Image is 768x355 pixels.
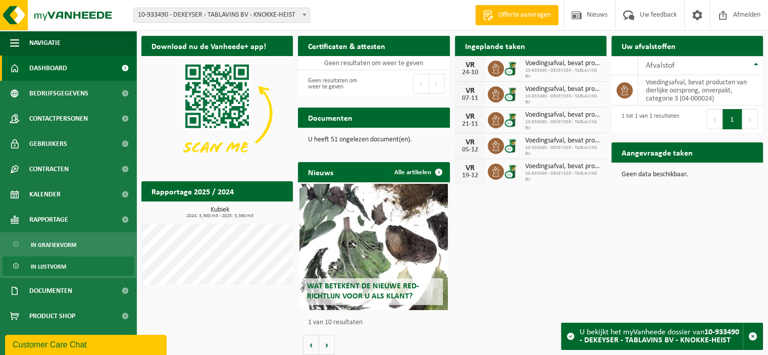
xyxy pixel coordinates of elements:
[646,62,675,70] span: Afvalstof
[460,113,480,121] div: VR
[319,335,335,355] button: Volgende
[5,333,169,355] iframe: chat widget
[611,142,703,162] h2: Aangevraagde taken
[525,111,601,119] span: Voedingsafval, bevat producten van dierlijke oorsprong, onverpakt, categorie 3
[29,157,69,182] span: Contracten
[29,303,75,329] span: Product Shop
[723,109,742,129] button: 1
[460,138,480,146] div: VR
[504,85,521,102] img: WB-0140-CU
[460,61,480,69] div: VR
[3,257,134,276] a: In lijstvorm
[525,68,601,80] span: 10-933490 - DEKEYSER - TABLAVINS BV
[29,131,67,157] span: Gebruikers
[298,36,395,56] h2: Certificaten & attesten
[29,207,68,232] span: Rapportage
[141,36,276,56] h2: Download nu de Vanheede+ app!
[141,181,244,201] h2: Rapportage 2025 / 2024
[525,137,601,145] span: Voedingsafval, bevat producten van dierlijke oorsprong, onverpakt, categorie 3
[580,323,743,349] div: U bekijkt het myVanheede dossier van
[386,162,449,182] a: Alle artikelen
[504,162,521,179] img: WB-0140-CU
[31,235,76,255] span: In grafiekvorm
[460,69,480,76] div: 24-10
[525,171,601,183] span: 10-933490 - DEKEYSER - TABLAVINS BV
[504,111,521,128] img: WB-0140-CU
[29,106,88,131] span: Contactpersonen
[299,184,448,310] a: Wat betekent de nieuwe RED-richtlijn voor u als klant?
[742,109,758,129] button: Next
[298,108,363,127] h2: Documenten
[134,8,310,22] span: 10-933490 - DEKEYSER - TABLAVINS BV - KNOKKE-HEIST
[460,164,480,172] div: VR
[460,121,480,128] div: 21-11
[706,109,723,129] button: Previous
[29,278,72,303] span: Documenten
[133,8,310,23] span: 10-933490 - DEKEYSER - TABLAVINS BV - KNOKKE-HEIST
[29,30,61,56] span: Navigatie
[308,136,439,143] p: U heeft 51 ongelezen document(en).
[413,74,429,94] button: Previous
[525,145,601,157] span: 10-933490 - DEKEYSER - TABLAVINS BV
[29,56,67,81] span: Dashboard
[141,56,293,170] img: Download de VHEPlus App
[3,235,134,254] a: In grafiekvorm
[29,329,111,354] span: Acceptatievoorwaarden
[504,136,521,154] img: WB-0140-CU
[525,163,601,171] span: Voedingsafval, bevat producten van dierlijke oorsprong, onverpakt, categorie 3
[525,85,601,93] span: Voedingsafval, bevat producten van dierlijke oorsprong, onverpakt, categorie 3
[525,119,601,131] span: 10-933490 - DEKEYSER - TABLAVINS BV
[504,59,521,76] img: WB-0140-CU
[455,36,535,56] h2: Ingeplande taken
[622,171,753,178] p: Geen data beschikbaar.
[298,56,449,70] td: Geen resultaten om weer te geven
[460,146,480,154] div: 05-12
[611,36,686,56] h2: Uw afvalstoffen
[617,108,679,130] div: 1 tot 1 van 1 resultaten
[303,335,319,355] button: Vorige
[298,162,343,182] h2: Nieuws
[29,182,61,207] span: Kalender
[460,87,480,95] div: VR
[429,74,445,94] button: Next
[29,81,88,106] span: Bedrijfsgegevens
[307,282,419,300] span: Wat betekent de nieuwe RED-richtlijn voor u als klant?
[638,75,763,106] td: voedingsafval, bevat producten van dierlijke oorsprong, onverpakt, categorie 3 (04-000024)
[146,214,293,219] span: 2024: 3,360 m3 - 2025: 3,360 m3
[580,328,739,344] strong: 10-933490 - DEKEYSER - TABLAVINS BV - KNOKKE-HEIST
[496,10,553,20] span: Offerte aanvragen
[308,319,444,326] p: 1 van 10 resultaten
[303,73,369,95] div: Geen resultaten om weer te geven
[460,172,480,179] div: 19-12
[218,201,292,221] a: Bekijk rapportage
[146,207,293,219] h3: Kubiek
[525,60,601,68] span: Voedingsafval, bevat producten van dierlijke oorsprong, onverpakt, categorie 3
[31,257,66,276] span: In lijstvorm
[525,93,601,106] span: 10-933490 - DEKEYSER - TABLAVINS BV
[460,95,480,102] div: 07-11
[475,5,558,25] a: Offerte aanvragen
